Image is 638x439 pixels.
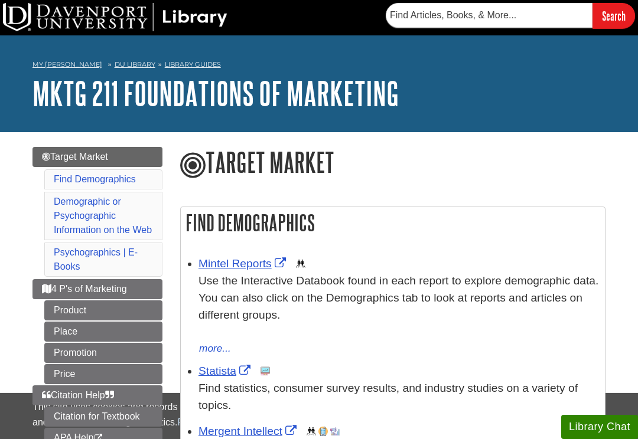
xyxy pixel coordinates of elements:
a: Price [44,364,162,384]
a: Citation Help [32,385,162,405]
span: Target Market [42,152,108,162]
a: Link opens in new window [198,425,300,437]
span: 4 P's of Marketing [42,284,127,294]
a: Link opens in new window [198,257,289,270]
a: Demographic or Psychographic Information on the Web [54,196,152,235]
a: Psychographics | E-Books [54,247,138,271]
img: Demographics [296,259,305,268]
input: Search [593,3,635,28]
a: Target Market [32,147,162,167]
a: 4 P's of Marketing [32,279,162,299]
h1: Target Market [180,147,606,180]
img: Statistics [261,366,270,376]
p: Find statistics, consumer survey results, and industry studies on a variety of topics. [198,380,599,414]
nav: breadcrumb [32,57,606,76]
a: DU Library [115,60,155,68]
a: My [PERSON_NAME] [32,60,102,70]
a: Link opens in new window [198,365,253,377]
a: Find Demographics [54,174,136,184]
button: Library Chat [561,415,638,439]
h2: Find Demographics [181,207,605,238]
img: Company Information [318,427,328,436]
input: Find Articles, Books, & More... [386,3,593,28]
button: more... [198,340,232,357]
a: Product [44,300,162,320]
a: Library Guides [165,60,221,68]
img: DU Library [3,3,227,31]
a: Promotion [44,343,162,363]
form: Searches DU Library's articles, books, and more [386,3,635,28]
a: Citation for Textbook [44,407,162,427]
img: Demographics [307,427,316,436]
img: Industry Report [330,427,340,436]
a: MKTG 211 Foundations of Marketing [32,75,399,112]
span: Citation Help [42,390,114,400]
div: Use the Interactive Databook found in each report to explore demographic data. You can also click... [198,273,599,340]
a: Place [44,322,162,342]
